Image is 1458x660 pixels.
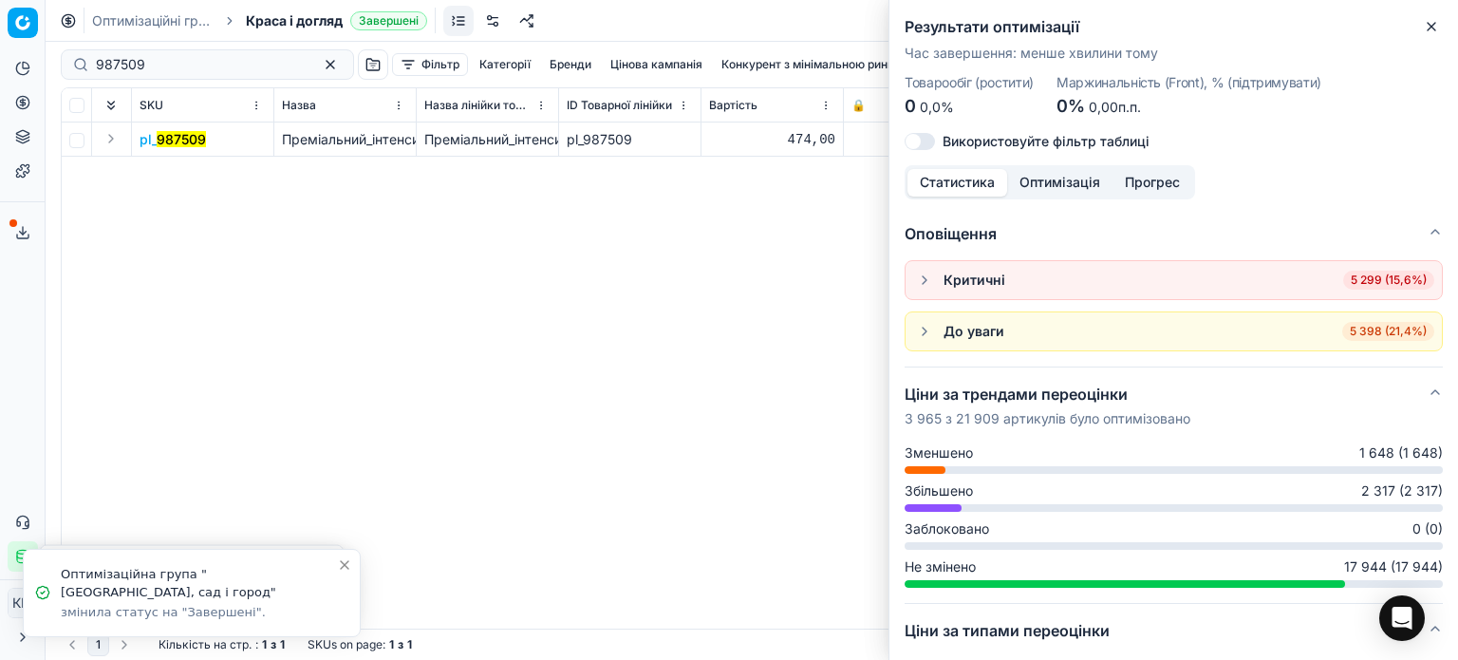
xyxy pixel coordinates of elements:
[113,633,136,656] button: Go to next page
[389,637,394,652] strong: 1
[944,322,1004,341] div: До уваги
[140,130,206,149] span: pl_
[1379,595,1425,641] div: Open Intercom Messenger
[905,443,973,462] span: Зменшено
[943,135,1150,148] label: Використовуйте фільтр таблиці
[1343,271,1434,290] span: 5 299 (15,6%)
[1089,99,1141,115] span: 0,00п.п.
[159,637,285,652] div: :
[905,15,1443,38] h2: Результати оптимізації
[1007,169,1112,197] button: Оптимізація
[905,96,916,116] span: 0
[905,76,1034,89] dt: Товарообіг (ростити)
[8,588,38,618] button: КM
[424,98,532,113] span: Назва лінійки товарів
[92,11,427,30] nav: breadcrumb
[567,130,693,149] div: pl_987509
[61,633,136,656] nav: pagination
[905,368,1443,443] button: Ціни за трендами переоцінки3 965 з 21 909 артикулів було оптимізовано
[271,637,276,652] strong: з
[424,130,551,149] div: Преміальний_інтенсивно_відновлювальний_шампунь_для_волосся_Daeng_Gi_Meo_Ri_Vitalizing_Premium_Sha...
[398,637,403,652] strong: з
[159,637,252,652] span: Кількість на стр.
[1342,322,1434,341] span: 5 398 (21,4%)
[542,53,599,76] button: Бренди
[61,633,84,656] button: Go to previous page
[1112,169,1192,197] button: Прогрес
[100,94,122,117] button: Expand all
[96,55,304,74] input: Пошук по SKU або назві
[905,383,1190,405] h5: Ціни за трендами переоцінки
[282,131,1069,147] span: Преміальний_інтенсивно_відновлювальний_шампунь_для_волосся_Daeng_Gi_Meo_Ri_Vitalizing_Premium_Sha...
[333,554,356,576] button: Close toast
[905,443,1443,603] div: Ціни за трендами переоцінки3 965 з 21 909 артикулів було оптимізовано
[350,11,427,30] span: Завершені
[905,557,976,576] span: Не змінено
[92,11,214,30] a: Оптимізаційні групи
[246,11,427,30] span: Краса і доглядЗавершені
[905,409,1190,428] p: 3 965 з 21 909 артикулів було оптимізовано
[140,98,163,113] span: SKU
[920,99,954,115] span: 0,0%
[905,519,989,538] span: Заблоковано
[1412,519,1443,538] span: 0 (0)
[1344,557,1443,576] span: 17 944 (17 944)
[603,53,710,76] button: Цінова кампанія
[1361,481,1443,500] span: 2 317 (2 317)
[907,169,1007,197] button: Статистика
[567,98,672,113] span: ID Товарної лінійки
[280,637,285,652] strong: 1
[61,565,337,602] div: Оптимізаційна група "[GEOGRAPHIC_DATA], сад і город"
[709,98,757,113] span: Вартість
[157,131,206,147] mark: 987509
[905,260,1443,367] div: Оповіщення
[262,637,267,652] strong: 1
[905,481,973,500] span: Збільшено
[905,604,1443,657] button: Ціни за типами переоцінки
[1056,96,1085,116] span: 0%
[944,271,1005,290] div: Критичні
[308,637,385,652] span: SKUs on page :
[140,130,206,149] button: pl_987509
[246,11,343,30] span: Краса і догляд
[1056,76,1321,89] dt: Маржинальність (Front), % (підтримувати)
[392,53,468,76] button: Фільтр
[9,589,37,617] span: КM
[1359,443,1443,462] span: 1 648 (1 648)
[905,44,1443,63] p: Час завершення : менше хвилини тому
[61,604,337,621] div: змінила статус на "Завершені".
[407,637,412,652] strong: 1
[905,207,1443,260] button: Оповіщення
[100,127,122,150] button: Expand
[472,53,538,76] button: Категорії
[851,98,866,113] span: 🔒
[709,130,835,149] div: 474,00
[714,53,966,76] button: Конкурент з мінімальною ринковою ціною
[282,98,316,113] span: Назва
[87,633,109,656] button: 1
